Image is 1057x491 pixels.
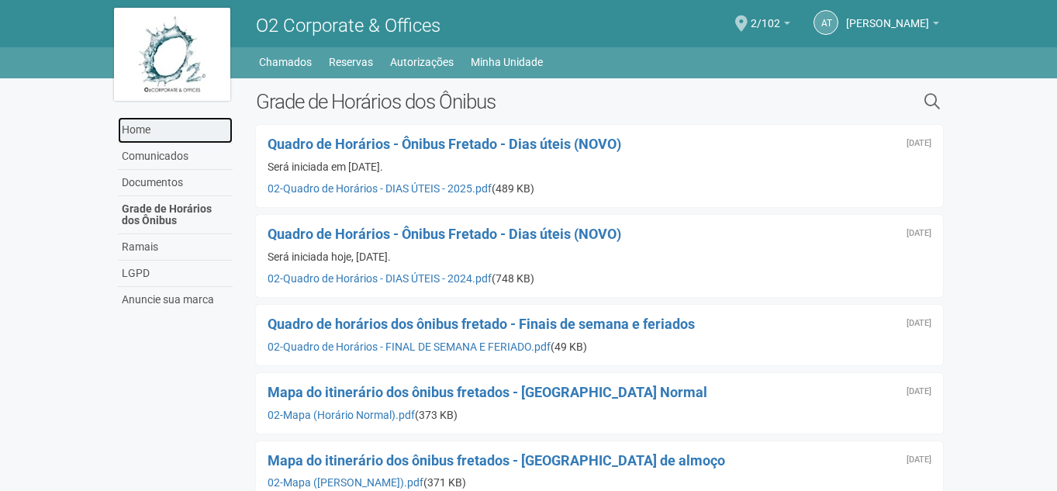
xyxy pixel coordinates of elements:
div: Será iniciada em [DATE]. [268,160,932,174]
img: logo.jpg [114,8,230,101]
a: Minha Unidade [471,51,543,73]
a: Home [118,117,233,143]
div: Sexta-feira, 23 de outubro de 2020 às 16:53 [907,455,931,465]
a: Quadro de Horários - Ônibus Fretado - Dias úteis (NOVO) [268,226,621,242]
div: Sexta-feira, 23 de outubro de 2020 às 16:54 [907,387,931,396]
a: Quadro de Horários - Ônibus Fretado - Dias úteis (NOVO) [268,136,621,152]
div: Sexta-feira, 24 de janeiro de 2025 às 19:36 [907,139,931,148]
a: Documentos [118,170,233,196]
div: Será iniciada hoje, [DATE]. [268,250,932,264]
div: (748 KB) [268,271,932,285]
a: Mapa do itinerário dos ônibus fretados - [GEOGRAPHIC_DATA] de almoço [268,452,725,469]
span: 2/102 [751,2,780,29]
a: [PERSON_NAME] [846,19,939,32]
a: Comunicados [118,143,233,170]
a: Autorizações [390,51,454,73]
div: Segunda-feira, 13 de maio de 2024 às 11:08 [907,229,931,238]
a: 02-Quadro de Horários - DIAS ÚTEIS - 2025.pdf [268,182,492,195]
a: 02-Quadro de Horários - DIAS ÚTEIS - 2024.pdf [268,272,492,285]
a: Mapa do itinerário dos ônibus fretados - [GEOGRAPHIC_DATA] Normal [268,384,707,400]
a: Grade de Horários dos Ônibus [118,196,233,234]
a: Reservas [329,51,373,73]
a: 2/102 [751,19,790,32]
div: Sexta-feira, 23 de outubro de 2020 às 16:55 [907,319,931,328]
span: Alessandra Teixeira [846,2,929,29]
a: Chamados [259,51,312,73]
h2: Grade de Horários dos Ônibus [256,90,765,113]
a: AT [813,10,838,35]
a: Quadro de horários dos ônibus fretado - Finais de semana e feriados [268,316,695,332]
div: (489 KB) [268,182,932,195]
a: Ramais [118,234,233,261]
span: O2 Corporate & Offices [256,15,440,36]
a: 02-Mapa (Horário Normal).pdf [268,409,415,421]
div: (373 KB) [268,408,932,422]
div: (371 KB) [268,475,932,489]
a: 02-Mapa ([PERSON_NAME]).pdf [268,476,423,489]
div: (49 KB) [268,340,932,354]
a: Anuncie sua marca [118,287,233,313]
a: LGPD [118,261,233,287]
a: 02-Quadro de Horários - FINAL DE SEMANA E FERIADO.pdf [268,341,551,353]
